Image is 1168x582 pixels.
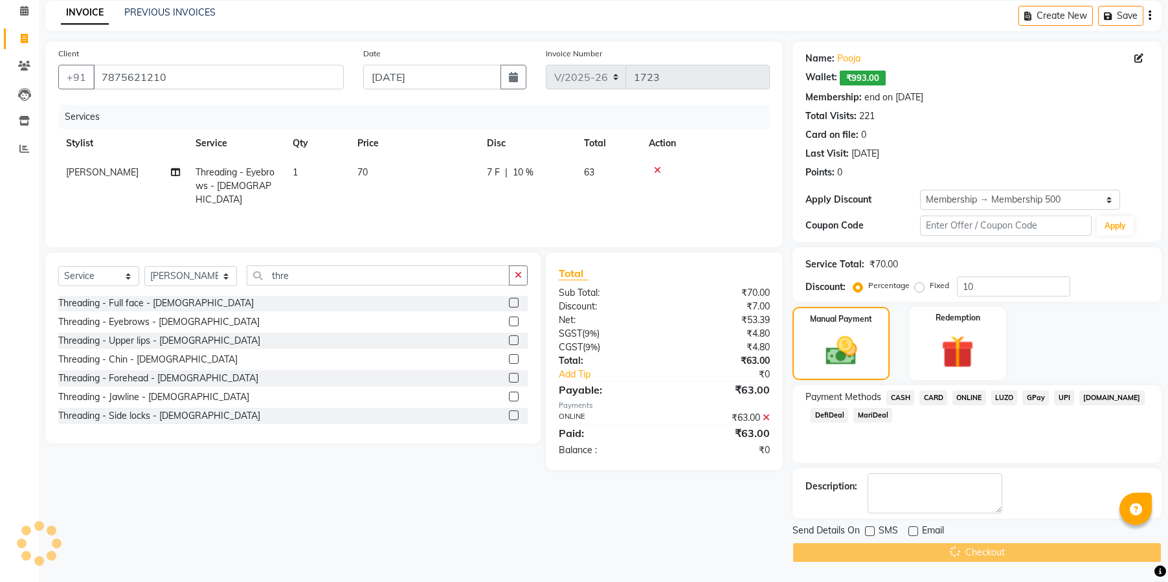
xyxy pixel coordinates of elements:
span: UPI [1054,390,1074,405]
span: Threading - Eyebrows - [DEMOGRAPHIC_DATA] [196,166,275,205]
div: Total: [549,354,664,368]
div: [DATE] [851,147,879,161]
span: ₹993.00 [840,71,886,85]
div: Threading - Chin - [DEMOGRAPHIC_DATA] [58,353,238,366]
span: 9% [585,342,598,352]
span: CASH [886,390,914,405]
div: Payable: [549,382,664,397]
div: Net: [549,313,664,327]
div: ₹4.80 [664,341,780,354]
div: Discount: [549,300,664,313]
div: ₹53.39 [664,313,780,327]
div: ₹4.80 [664,327,780,341]
div: Threading - Forehead - [DEMOGRAPHIC_DATA] [58,372,258,385]
label: Fixed [930,280,949,291]
button: Apply [1097,216,1134,236]
span: [PERSON_NAME] [66,166,139,178]
div: ₹7.00 [664,300,780,313]
span: CARD [919,390,947,405]
div: ( ) [549,327,664,341]
div: Payments [559,400,770,411]
label: Manual Payment [810,313,872,325]
span: DefiDeal [811,408,848,423]
span: ONLINE [952,390,986,405]
a: Add Tip [549,368,684,381]
div: ₹63.00 [664,354,780,368]
div: 221 [859,109,875,123]
div: Total Visits: [805,109,857,123]
span: 7 F [487,166,500,179]
span: 70 [357,166,368,178]
div: ₹70.00 [870,258,898,271]
input: Search or Scan [247,265,510,285]
div: Threading - Side locks - [DEMOGRAPHIC_DATA] [58,409,260,423]
div: Wallet: [805,71,837,85]
div: 0 [837,166,842,179]
label: Invoice Number [546,48,602,60]
span: 63 [584,166,594,178]
th: Disc [479,129,576,158]
div: Membership: [805,91,862,104]
div: Paid: [549,425,664,441]
div: ₹0 [684,368,780,381]
div: ONLINE [549,411,664,425]
div: ₹0 [664,443,780,457]
img: _gift.svg [931,331,984,372]
a: Pooja [837,52,860,65]
span: 1 [293,166,298,178]
div: Card on file: [805,128,859,142]
th: Service [188,129,285,158]
div: Sub Total: [549,286,664,300]
input: Enter Offer / Coupon Code [920,216,1092,236]
span: CGST [559,341,583,353]
th: Action [641,129,770,158]
span: 10 % [513,166,533,179]
th: Total [576,129,641,158]
span: 9% [585,328,597,339]
a: PREVIOUS INVOICES [124,6,216,18]
div: Threading - Eyebrows - [DEMOGRAPHIC_DATA] [58,315,260,329]
label: Percentage [868,280,910,291]
span: GPay [1022,390,1049,405]
div: Threading - Jawline - [DEMOGRAPHIC_DATA] [58,390,249,404]
th: Stylist [58,129,188,158]
div: end on [DATE] [864,91,923,104]
label: Redemption [936,312,980,324]
label: Client [58,48,79,60]
div: Coupon Code [805,219,920,232]
div: Discount: [805,280,846,294]
div: Apply Discount [805,193,920,207]
div: Description: [805,480,857,493]
div: Threading - Upper lips - [DEMOGRAPHIC_DATA] [58,334,260,348]
label: Date [363,48,381,60]
button: Create New [1018,6,1093,26]
span: Send Details On [792,524,860,540]
span: Payment Methods [805,390,881,404]
th: Price [350,129,479,158]
button: +91 [58,65,95,89]
span: SGST [559,328,582,339]
span: LUZO [991,390,1018,405]
th: Qty [285,129,350,158]
div: ( ) [549,341,664,354]
a: INVOICE [61,1,109,25]
button: Save [1098,6,1143,26]
div: Threading - Full face - [DEMOGRAPHIC_DATA] [58,297,254,310]
span: [DOMAIN_NAME] [1079,390,1145,405]
div: Last Visit: [805,147,849,161]
div: Name: [805,52,835,65]
div: 0 [861,128,866,142]
div: Balance : [549,443,664,457]
span: MariDeal [853,408,892,423]
span: SMS [879,524,898,540]
input: Search by Name/Mobile/Email/Code [93,65,344,89]
span: Email [922,524,944,540]
div: Service Total: [805,258,864,271]
img: _cash.svg [816,333,867,369]
span: | [505,166,508,179]
div: ₹63.00 [664,425,780,441]
span: Total [559,267,589,280]
div: ₹63.00 [664,411,780,425]
div: ₹70.00 [664,286,780,300]
div: ₹63.00 [664,382,780,397]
